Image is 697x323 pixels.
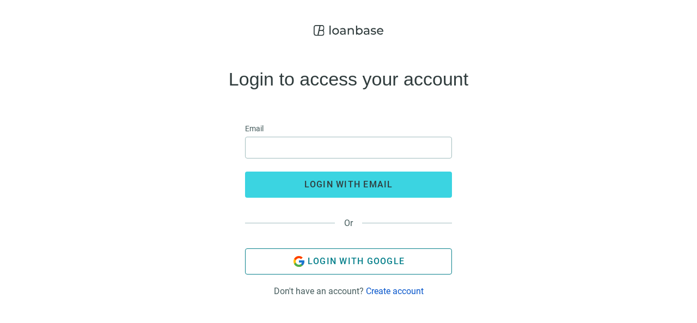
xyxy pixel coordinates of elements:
[245,123,264,135] span: Email
[245,248,452,275] button: Login with Google
[335,218,362,228] span: Or
[274,286,424,296] div: Don't have an account?
[304,179,393,190] span: login with email
[245,172,452,198] button: login with email
[308,256,405,266] span: Login with Google
[229,70,468,88] h4: Login to access your account
[366,286,424,296] a: Create account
